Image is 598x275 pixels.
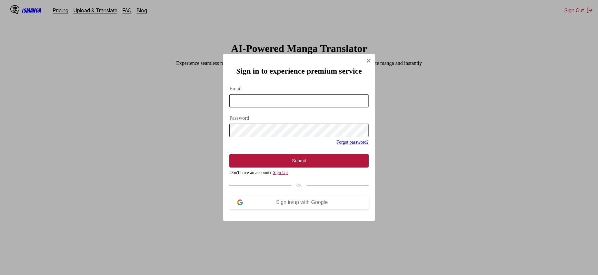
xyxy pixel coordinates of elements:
img: Close [366,58,371,63]
div: Sign In Modal [223,54,375,221]
label: Email [229,86,369,92]
div: Don't have an account? [229,170,369,175]
button: Sign in/up with Google [229,196,369,209]
div: OR [229,183,369,188]
label: Password [229,115,369,121]
a: Sign Up [273,170,288,175]
div: Sign in/up with Google [243,199,361,205]
a: Forgot password? [336,140,369,145]
img: google-logo [237,199,243,205]
h2: Sign in to experience premium service [229,67,369,76]
button: Submit [229,154,369,168]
